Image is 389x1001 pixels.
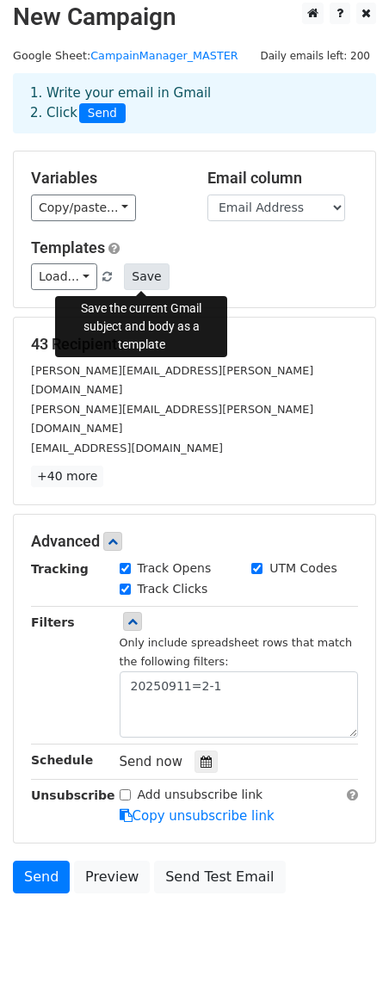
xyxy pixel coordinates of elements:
small: [PERSON_NAME][EMAIL_ADDRESS][PERSON_NAME][DOMAIN_NAME] [31,403,313,436]
h5: Advanced [31,532,358,551]
small: Only include spreadsheet rows that match the following filters: [120,636,353,669]
a: CampainManager_MASTER [90,49,238,62]
label: UTM Codes [269,559,337,578]
small: Google Sheet: [13,49,238,62]
a: Copy unsubscribe link [120,808,275,824]
button: Save [124,263,169,290]
small: [EMAIL_ADDRESS][DOMAIN_NAME] [31,442,223,454]
a: Send [13,861,70,893]
a: Templates [31,238,105,256]
strong: Filters [31,615,75,629]
a: Daily emails left: 200 [254,49,376,62]
h5: Email column [207,169,358,188]
iframe: Chat Widget [303,918,389,1001]
label: Add unsubscribe link [138,786,263,804]
a: Copy/paste... [31,195,136,221]
div: 1. Write your email in Gmail 2. Click [17,83,372,123]
span: Send [79,103,126,124]
h5: Variables [31,169,182,188]
a: Send Test Email [154,861,285,893]
h5: 43 Recipients [31,335,358,354]
small: [PERSON_NAME][EMAIL_ADDRESS][PERSON_NAME][DOMAIN_NAME] [31,364,313,397]
label: Track Opens [138,559,212,578]
a: +40 more [31,466,103,487]
a: Preview [74,861,150,893]
span: Daily emails left: 200 [254,46,376,65]
label: Track Clicks [138,580,208,598]
h2: New Campaign [13,3,376,32]
strong: Unsubscribe [31,788,115,802]
strong: Schedule [31,753,93,767]
span: Send now [120,754,183,769]
div: Save the current Gmail subject and body as a template [55,296,227,357]
strong: Tracking [31,562,89,576]
a: Load... [31,263,97,290]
